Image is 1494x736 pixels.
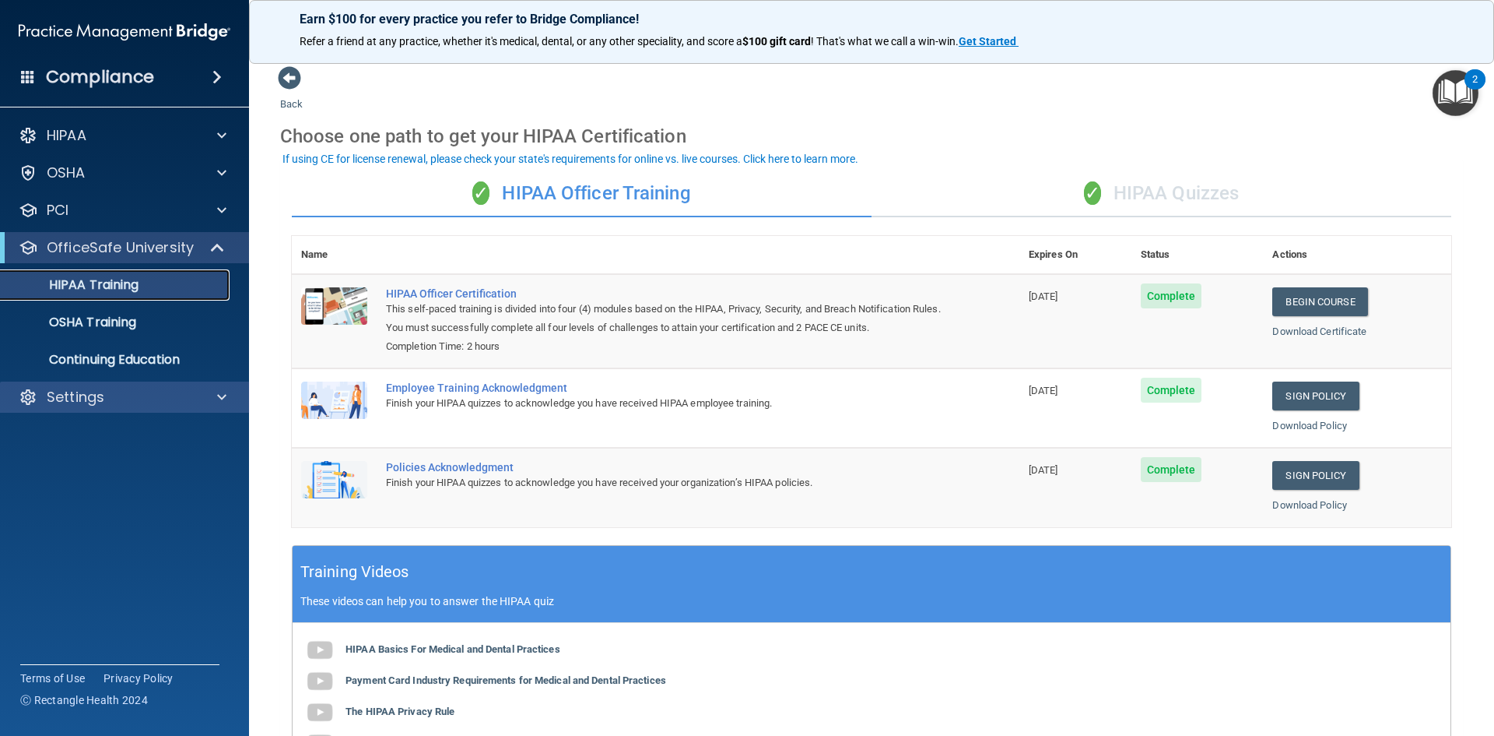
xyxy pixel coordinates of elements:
p: HIPAA [47,126,86,145]
th: Expires On [1019,236,1131,274]
img: gray_youtube_icon.38fcd6cc.png [304,635,335,666]
p: OSHA Training [10,315,136,330]
div: This self-paced training is divided into four (4) modules based on the HIPAA, Privacy, Security, ... [386,300,942,337]
a: Download Policy [1272,420,1347,431]
a: Settings [19,388,226,407]
a: OfficeSafe University [19,238,226,257]
div: Completion Time: 2 hours [386,337,942,356]
span: Complete [1141,283,1202,308]
p: Continuing Education [10,352,223,368]
span: ! That's what we call a win-win. [811,35,959,48]
div: HIPAA Quizzes [871,171,1451,217]
div: Finish your HIPAA quizzes to acknowledge you have received HIPAA employee training. [386,394,942,413]
img: gray_youtube_icon.38fcd6cc.png [304,697,335,728]
img: gray_youtube_icon.38fcd6cc.png [304,666,335,697]
span: ✓ [1084,181,1101,205]
span: [DATE] [1029,385,1058,396]
strong: Get Started [959,35,1016,48]
div: 2 [1472,79,1478,100]
th: Name [292,236,377,274]
span: Complete [1141,378,1202,403]
p: PCI [47,201,68,220]
p: OfficeSafe University [47,238,194,257]
div: Finish your HIPAA quizzes to acknowledge you have received your organization’s HIPAA policies. [386,474,942,492]
button: If using CE for license renewal, please check your state's requirements for online vs. live cours... [280,151,861,167]
img: PMB logo [19,16,230,48]
p: OSHA [47,164,86,182]
a: Privacy Policy [103,671,174,686]
p: HIPAA Training [10,277,139,293]
h5: Training Videos [300,558,409,586]
div: Choose one path to get your HIPAA Certification [280,114,1463,159]
th: Actions [1263,236,1451,274]
span: Ⓒ Rectangle Health 2024 [20,692,148,708]
a: Back [280,79,303,110]
div: Policies Acknowledgment [386,461,942,474]
a: Sign Policy [1272,382,1359,410]
strong: $100 gift card [742,35,811,48]
span: [DATE] [1029,291,1058,302]
a: Download Policy [1272,499,1347,511]
a: Sign Policy [1272,461,1359,490]
p: Settings [47,388,104,407]
span: Refer a friend at any practice, whether it's medical, dental, or any other speciality, and score a [300,35,742,48]
a: HIPAA [19,126,226,145]
div: HIPAA Officer Training [292,171,871,217]
a: Terms of Use [20,671,85,686]
a: HIPAA Officer Certification [386,287,942,300]
div: If using CE for license renewal, please check your state's requirements for online vs. live cours... [282,153,858,164]
span: [DATE] [1029,464,1058,476]
p: Earn $100 for every practice you refer to Bridge Compliance! [300,12,1443,26]
a: Get Started [959,35,1019,48]
b: The HIPAA Privacy Rule [345,706,454,717]
th: Status [1131,236,1264,274]
a: Download Certificate [1272,326,1366,337]
b: HIPAA Basics For Medical and Dental Practices [345,643,560,655]
div: Employee Training Acknowledgment [386,382,942,394]
h4: Compliance [46,66,154,88]
button: Open Resource Center, 2 new notifications [1433,70,1478,116]
span: ✓ [472,181,489,205]
a: OSHA [19,164,226,182]
a: PCI [19,201,226,220]
a: Begin Course [1272,287,1367,316]
b: Payment Card Industry Requirements for Medical and Dental Practices [345,674,666,686]
span: Complete [1141,457,1202,482]
p: These videos can help you to answer the HIPAA quiz [300,595,1443,607]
